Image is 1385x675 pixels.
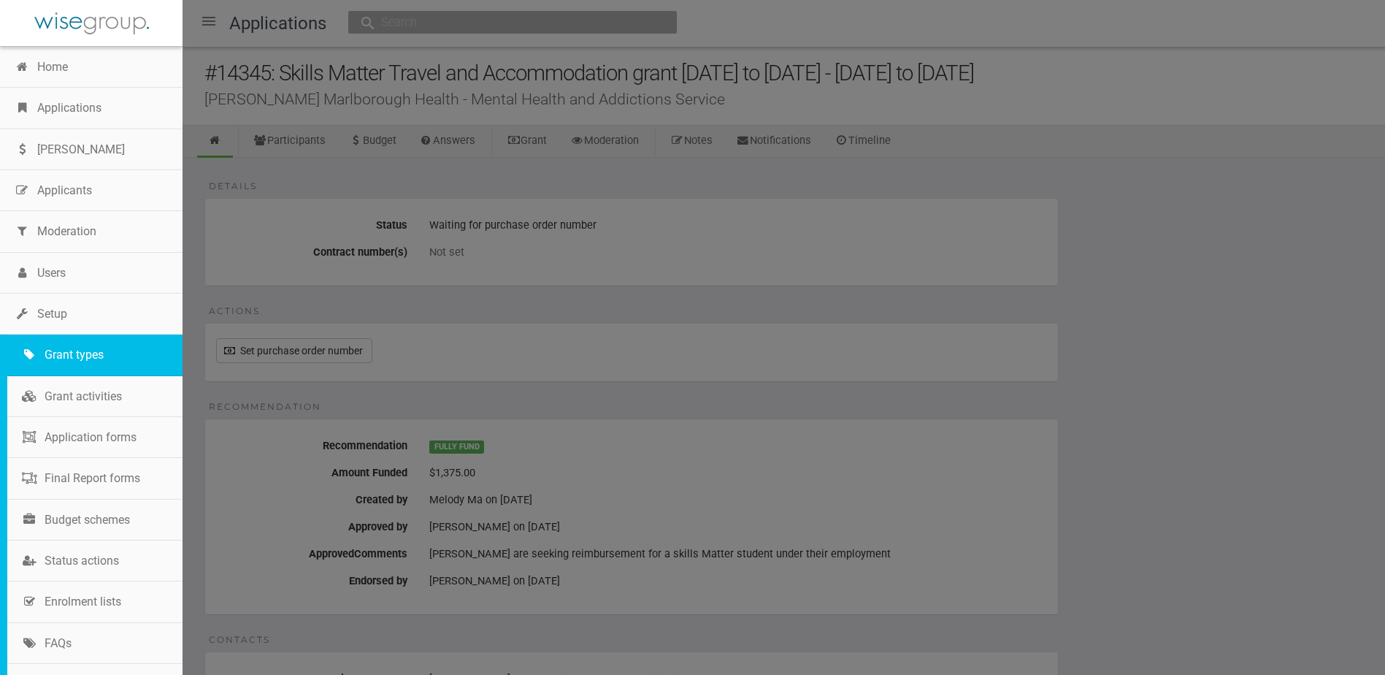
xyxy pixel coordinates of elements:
a: Grant activities [7,376,183,417]
a: Final Report forms [7,458,183,499]
a: FAQs [7,623,183,664]
a: Enrolment lists [7,581,183,622]
a: Application forms [7,417,183,458]
a: Status actions [7,541,183,581]
a: Budget schemes [7,500,183,541]
a: Grant types [7,335,183,375]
